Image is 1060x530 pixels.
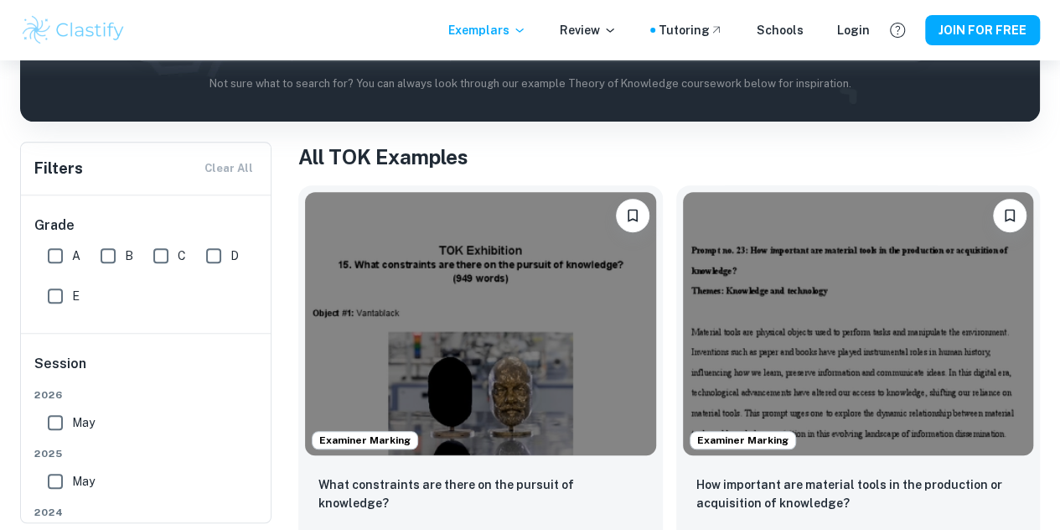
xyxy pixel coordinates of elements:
h6: Filters [34,157,83,180]
button: JOIN FOR FREE [925,15,1040,45]
p: Exemplars [448,21,526,39]
span: B [125,247,133,265]
a: Tutoring [659,21,723,39]
span: A [72,247,80,265]
button: Help and Feedback [883,16,912,44]
h6: Session [34,354,259,387]
p: What constraints are there on the pursuit of knowledge? [318,475,643,512]
a: Schools [757,21,804,39]
p: Not sure what to search for? You can always look through our example Theory of Knowledge coursewo... [34,75,1026,92]
span: 2026 [34,387,259,403]
span: 2025 [34,446,259,461]
h6: Grade [34,216,259,236]
p: Review [560,21,617,39]
img: TOK Exhibition example thumbnail: How important are material tools in the [683,192,1034,455]
img: Clastify logo [20,13,127,47]
span: C [178,247,186,265]
span: May [72,413,95,432]
button: Please log in to bookmark exemplars [993,199,1026,232]
span: 2024 [34,505,259,520]
span: D [230,247,239,265]
span: Examiner Marking [690,433,795,448]
img: TOK Exhibition example thumbnail: What constraints are there on the pursui [305,192,656,455]
span: Examiner Marking [313,433,417,448]
span: E [72,287,80,305]
p: How important are material tools in the production or acquisition of knowledge? [696,475,1021,512]
a: Login [837,21,870,39]
span: May [72,472,95,491]
button: Please log in to bookmark exemplars [616,199,649,232]
h1: All TOK Examples [298,142,1040,172]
